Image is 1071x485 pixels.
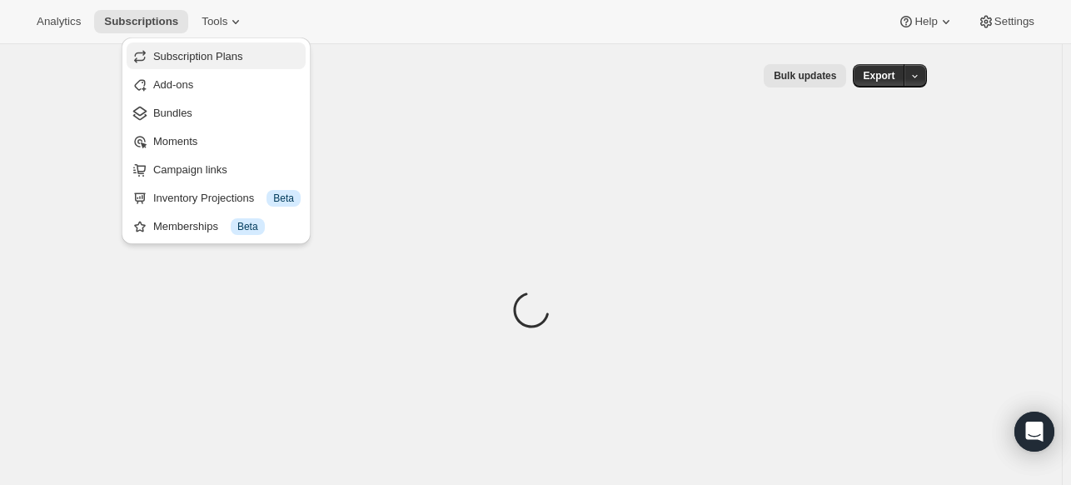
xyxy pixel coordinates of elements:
div: Inventory Projections [153,190,301,207]
span: Bulk updates [774,69,836,82]
button: Subscription Plans [127,42,306,69]
span: Add-ons [153,78,193,91]
button: Inventory Projections [127,184,306,211]
span: Export [863,69,894,82]
span: Analytics [37,15,81,28]
button: Bulk updates [764,64,846,87]
button: Analytics [27,10,91,33]
button: Campaign links [127,156,306,182]
span: Beta [273,192,294,205]
button: Tools [192,10,254,33]
button: Memberships [127,212,306,239]
button: Help [888,10,964,33]
div: Open Intercom Messenger [1014,412,1054,452]
button: Subscriptions [94,10,188,33]
span: Beta [237,220,258,233]
div: Memberships [153,218,301,235]
span: Tools [202,15,227,28]
span: Subscription Plans [153,50,243,62]
button: Moments [127,127,306,154]
button: Export [853,64,904,87]
button: Add-ons [127,71,306,97]
span: Subscriptions [104,15,178,28]
button: Bundles [127,99,306,126]
span: Bundles [153,107,192,119]
span: Settings [994,15,1034,28]
span: Moments [153,135,197,147]
span: Help [914,15,937,28]
button: Settings [968,10,1044,33]
span: Campaign links [153,163,227,176]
